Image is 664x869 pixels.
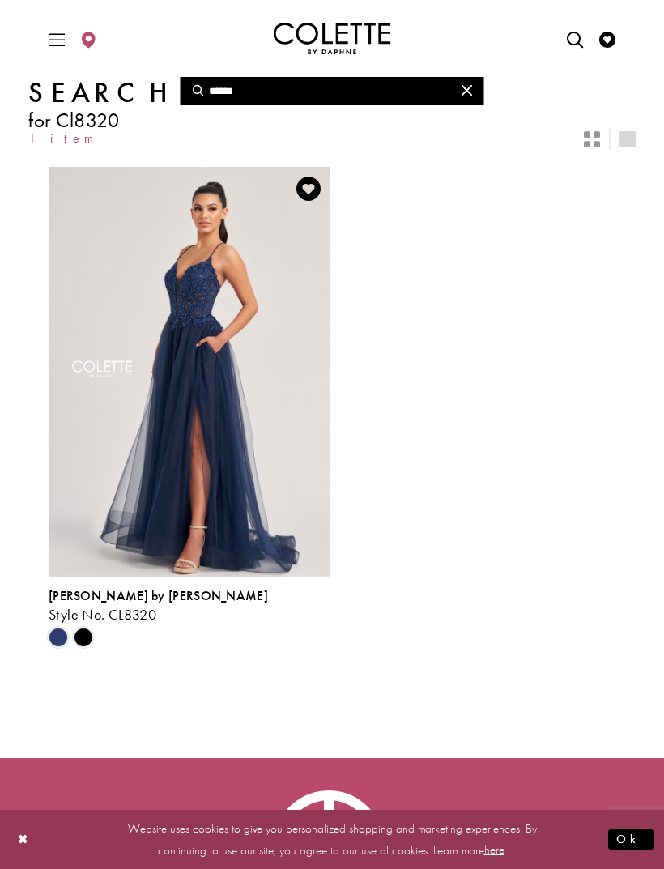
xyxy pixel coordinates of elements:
div: Product List [49,167,615,647]
button: Submit Dialog [608,829,654,850]
i: Black [74,628,93,647]
div: Header Menu Left. Buttons: Hamburger menu , Store Locator [41,13,105,65]
span: Switch layout to 2 columns [584,131,600,147]
h1: Search Results [28,77,636,109]
span: 1 item [28,131,97,145]
span: Toggle Main Navigation Menu [45,16,69,61]
a: Open Search dialog [563,16,587,61]
div: Search form [181,77,484,105]
p: Website uses cookies to give you personalized shopping and marketing experiences. By continuing t... [117,817,547,861]
div: Header Menu. Buttons: Search, Wishlist [560,13,624,65]
button: Close Dialog [10,825,37,854]
span: Switch layout to 1 columns [619,131,636,147]
i: Navy Blue [49,628,68,647]
button: Submit Search [181,77,215,105]
a: Add to Wishlist [292,172,326,206]
h3: for Cl8320 [28,109,636,131]
a: here [484,841,504,858]
a: Visit Wishlist Page [595,16,619,61]
span: [PERSON_NAME] by [PERSON_NAME] [49,587,268,604]
span: Style No. CL8320 [49,605,156,624]
a: Colette by Daphne Homepage [274,23,391,55]
div: Colette by Daphne Style No. CL8320 [49,589,330,623]
img: Colette by Daphne [274,23,391,55]
input: Search [181,77,484,105]
div: Layout Controls [574,121,645,157]
a: Visit Store Locator page [76,16,100,61]
button: Close Search [449,77,483,105]
a: Visit Colette by Daphne Style No. CL8320 Page [49,167,330,577]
